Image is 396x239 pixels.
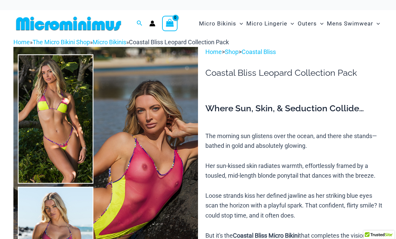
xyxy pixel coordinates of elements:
span: Micro Lingerie [246,15,287,32]
span: Coastal Bliss Leopard Collection Pack [129,39,229,46]
span: Menu Toggle [373,15,380,32]
span: Menu Toggle [236,15,243,32]
b: Coastal Bliss Micro Bikini [233,232,299,239]
a: OutersMenu ToggleMenu Toggle [296,13,325,34]
a: Micro Bikinis [93,39,126,46]
span: Menu Toggle [317,15,324,32]
a: Micro LingerieMenu ToggleMenu Toggle [245,13,296,34]
span: Mens Swimwear [327,15,373,32]
a: Search icon link [137,19,143,28]
span: Micro Bikinis [199,15,236,32]
span: Menu Toggle [287,15,294,32]
a: Micro BikinisMenu ToggleMenu Toggle [197,13,245,34]
h1: Coastal Bliss Leopard Collection Pack [205,68,383,78]
a: Coastal Bliss [242,48,276,55]
span: » » » [13,39,229,46]
a: The Micro Bikini Shop [33,39,90,46]
span: Outers [298,15,317,32]
a: Account icon link [149,20,155,26]
a: View Shopping Cart, empty [162,16,178,31]
a: Mens SwimwearMenu ToggleMenu Toggle [325,13,382,34]
a: Home [205,48,222,55]
h3: Where Sun, Skin, & Seduction Collide… [205,103,383,114]
a: Shop [225,48,239,55]
p: > > [205,47,383,57]
img: MM SHOP LOGO FLAT [13,16,124,31]
a: Home [13,39,30,46]
nav: Site Navigation [196,12,383,35]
